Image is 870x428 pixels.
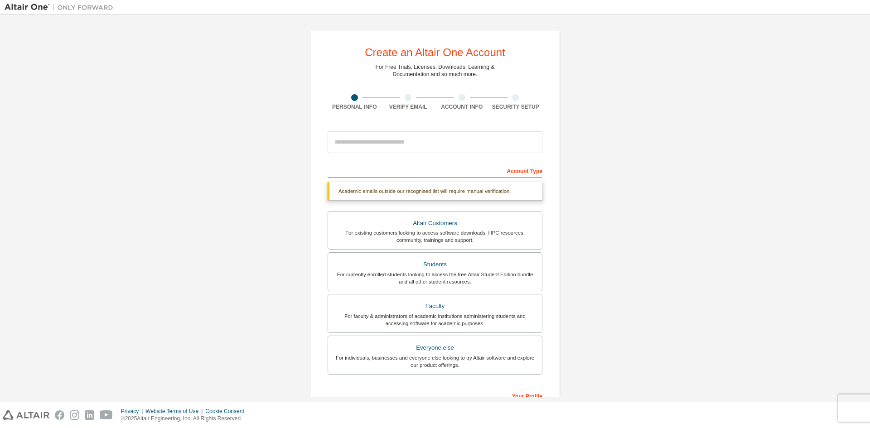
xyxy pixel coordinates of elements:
[70,410,79,420] img: instagram.svg
[145,408,205,415] div: Website Terms of Use
[205,408,249,415] div: Cookie Consent
[382,103,435,111] div: Verify Email
[333,341,536,354] div: Everyone else
[100,410,113,420] img: youtube.svg
[435,103,489,111] div: Account Info
[55,410,64,420] img: facebook.svg
[333,300,536,313] div: Faculty
[121,415,250,423] p: © 2025 Altair Engineering, Inc. All Rights Reserved.
[328,388,542,403] div: Your Profile
[121,408,145,415] div: Privacy
[333,217,536,230] div: Altair Customers
[3,410,49,420] img: altair_logo.svg
[328,182,542,200] div: Academic emails outside our recognised list will require manual verification.
[333,354,536,369] div: For individuals, businesses and everyone else looking to try Altair software and explore our prod...
[333,271,536,285] div: For currently enrolled students looking to access the free Altair Student Edition bundle and all ...
[333,258,536,271] div: Students
[333,229,536,244] div: For existing customers looking to access software downloads, HPC resources, community, trainings ...
[333,313,536,327] div: For faculty & administrators of academic institutions administering students and accessing softwa...
[489,103,543,111] div: Security Setup
[328,163,542,178] div: Account Type
[328,103,382,111] div: Personal Info
[85,410,94,420] img: linkedin.svg
[365,47,505,58] div: Create an Altair One Account
[376,63,495,78] div: For Free Trials, Licenses, Downloads, Learning & Documentation and so much more.
[5,3,118,12] img: Altair One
